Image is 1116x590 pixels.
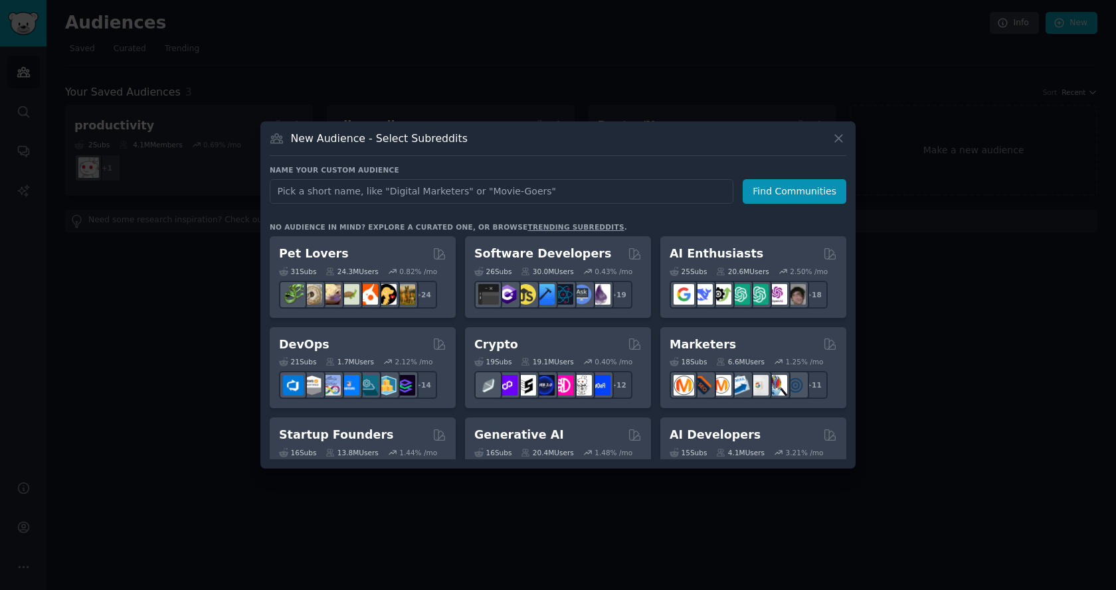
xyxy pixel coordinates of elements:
img: ethfinance [478,375,499,396]
h2: AI Developers [670,427,761,443]
div: + 24 [409,281,437,309]
div: + 12 [604,371,632,399]
h2: Marketers [670,336,736,353]
h2: Generative AI [474,427,564,443]
div: 13.8M Users [325,448,378,457]
div: + 14 [409,371,437,399]
img: chatgpt_prompts_ [748,284,769,305]
img: aws_cdk [376,375,397,396]
img: ethstaker [515,375,536,396]
div: 2.50 % /mo [790,267,828,276]
div: 16 Sub s [279,448,316,457]
div: No audience in mind? Explore a curated one, or browse . [270,222,627,232]
img: AWS_Certified_Experts [302,375,322,396]
img: dogbreed [395,284,415,305]
img: OnlineMarketing [785,375,806,396]
img: turtle [339,284,359,305]
img: leopardgeckos [320,284,341,305]
button: Find Communities [743,179,846,204]
img: elixir [590,284,610,305]
input: Pick a short name, like "Digital Marketers" or "Movie-Goers" [270,179,733,204]
div: 6.6M Users [716,357,765,366]
div: + 18 [800,281,828,309]
img: AItoolsCatalog [711,284,731,305]
img: DeepSeek [692,284,713,305]
h3: Name your custom audience [270,165,846,175]
div: + 11 [800,371,828,399]
div: 24.3M Users [325,267,378,276]
img: reactnative [553,284,573,305]
div: 30.0M Users [521,267,573,276]
h2: Startup Founders [279,427,393,443]
div: 25 Sub s [670,267,707,276]
div: 1.7M Users [325,357,374,366]
img: platformengineering [357,375,378,396]
div: + 19 [604,281,632,309]
img: Emailmarketing [729,375,750,396]
img: content_marketing [674,375,694,396]
h2: Pet Lovers [279,246,349,262]
div: 2.12 % /mo [395,357,433,366]
img: web3 [534,375,555,396]
div: 4.1M Users [716,448,765,457]
div: 21 Sub s [279,357,316,366]
img: software [478,284,499,305]
img: defi_ [590,375,610,396]
img: bigseo [692,375,713,396]
img: learnjavascript [515,284,536,305]
div: 16 Sub s [474,448,511,457]
div: 15 Sub s [670,448,707,457]
img: GoogleGeminiAI [674,284,694,305]
div: 1.44 % /mo [399,448,437,457]
img: 0xPolygon [497,375,517,396]
img: OpenAIDev [767,284,787,305]
img: azuredevops [283,375,304,396]
a: trending subreddits [527,223,624,231]
img: ballpython [302,284,322,305]
div: 1.48 % /mo [595,448,632,457]
div: 1.25 % /mo [786,357,824,366]
h2: DevOps [279,336,329,353]
img: csharp [497,284,517,305]
div: 19 Sub s [474,357,511,366]
h2: Software Developers [474,246,611,262]
div: 20.6M Users [716,267,769,276]
img: PlatformEngineers [395,375,415,396]
div: 0.40 % /mo [595,357,632,366]
img: CryptoNews [571,375,592,396]
img: DevOpsLinks [339,375,359,396]
img: googleads [748,375,769,396]
img: PetAdvice [376,284,397,305]
img: cockatiel [357,284,378,305]
img: defiblockchain [553,375,573,396]
div: 26 Sub s [474,267,511,276]
img: iOSProgramming [534,284,555,305]
div: 20.4M Users [521,448,573,457]
img: AskComputerScience [571,284,592,305]
div: 0.82 % /mo [399,267,437,276]
div: 19.1M Users [521,357,573,366]
h2: AI Enthusiasts [670,246,763,262]
img: chatgpt_promptDesign [729,284,750,305]
div: 0.43 % /mo [595,267,632,276]
img: MarketingResearch [767,375,787,396]
img: herpetology [283,284,304,305]
h2: Crypto [474,336,518,353]
img: Docker_DevOps [320,375,341,396]
img: AskMarketing [711,375,731,396]
h3: New Audience - Select Subreddits [291,131,468,145]
div: 31 Sub s [279,267,316,276]
div: 3.21 % /mo [786,448,824,457]
div: 18 Sub s [670,357,707,366]
img: ArtificalIntelligence [785,284,806,305]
